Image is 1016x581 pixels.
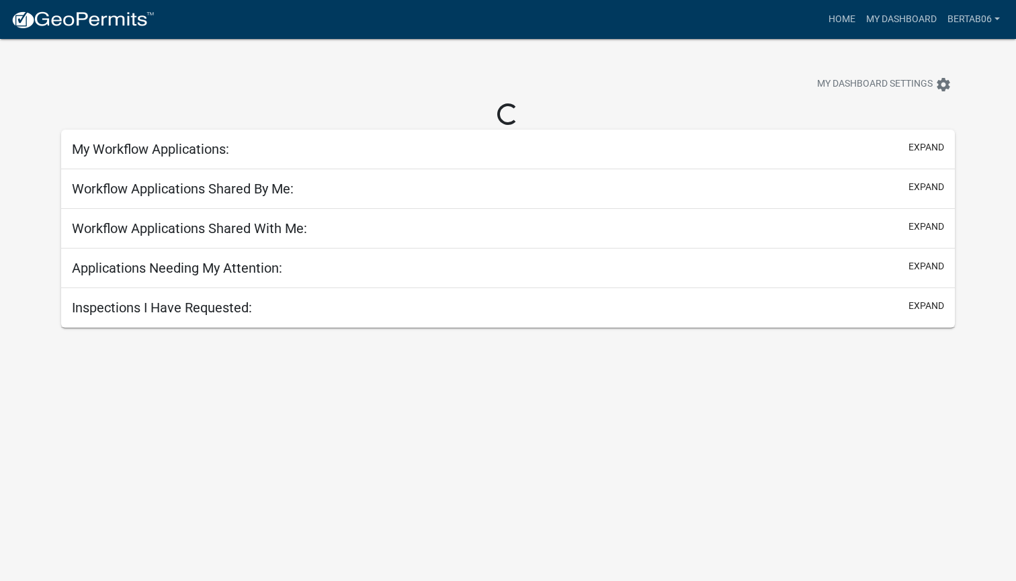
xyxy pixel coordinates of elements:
[72,181,294,197] h5: Workflow Applications Shared By Me:
[942,7,1005,32] a: BertaB06
[861,7,942,32] a: My Dashboard
[908,259,944,273] button: expand
[908,180,944,194] button: expand
[908,299,944,313] button: expand
[72,220,307,236] h5: Workflow Applications Shared With Me:
[908,140,944,154] button: expand
[72,141,229,157] h5: My Workflow Applications:
[806,71,962,97] button: My Dashboard Settingssettings
[823,7,861,32] a: Home
[72,300,252,316] h5: Inspections I Have Requested:
[935,77,951,93] i: settings
[817,77,933,93] span: My Dashboard Settings
[72,260,282,276] h5: Applications Needing My Attention:
[908,220,944,234] button: expand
